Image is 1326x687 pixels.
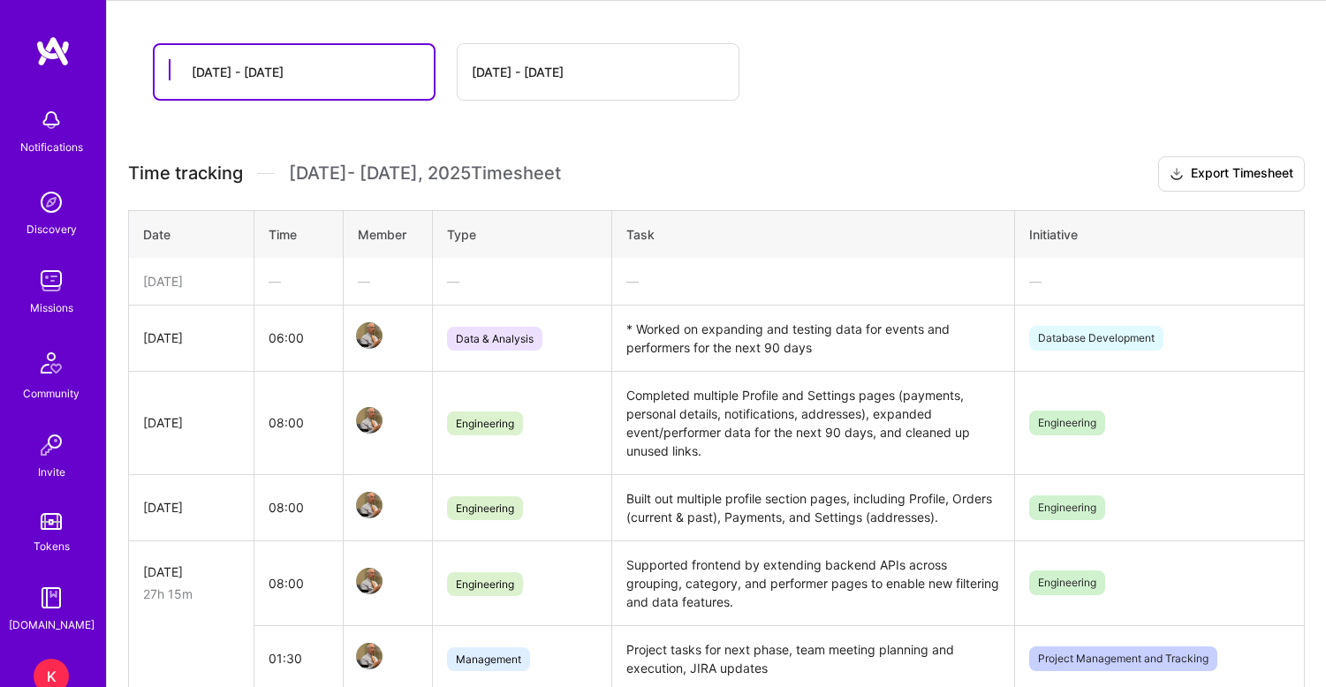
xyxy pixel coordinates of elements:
[23,384,80,403] div: Community
[143,585,239,603] div: 27h 15m
[143,328,239,347] div: [DATE]
[143,562,239,581] div: [DATE]
[34,185,69,220] img: discovery
[38,463,65,481] div: Invite
[358,405,381,435] a: Team Member Avatar
[447,272,597,291] div: —
[1029,570,1105,595] span: Engineering
[254,305,343,371] td: 06:00
[611,371,1014,474] td: Completed multiple Profile and Settings pages (payments, personal details, notifications, address...
[358,641,381,671] a: Team Member Avatar
[192,63,284,81] div: [DATE] - [DATE]
[143,498,239,517] div: [DATE]
[611,474,1014,540] td: Built out multiple profile section pages, including Profile, Orders (current & past), Payments, a...
[34,427,69,463] img: Invite
[30,342,72,384] img: Community
[356,407,383,434] img: Team Member Avatar
[433,210,612,258] th: Type
[34,102,69,138] img: bell
[34,537,70,555] div: Tokens
[269,272,329,291] div: —
[472,63,564,81] div: [DATE] - [DATE]
[447,647,530,671] span: Management
[626,272,1000,291] div: —
[9,615,95,634] div: [DOMAIN_NAME]
[143,413,239,432] div: [DATE]
[34,580,69,615] img: guide book
[447,411,523,435] span: Engineering
[30,298,73,317] div: Missions
[344,210,433,258] th: Member
[358,566,381,596] a: Team Member Avatar
[1014,210,1304,258] th: Initiative
[1158,156,1305,192] button: Export Timesheet
[358,321,381,351] a: Team Member Avatar
[254,371,343,474] td: 08:00
[356,322,383,349] img: Team Member Avatar
[20,138,83,156] div: Notifications
[356,492,383,518] img: Team Member Avatar
[1029,411,1105,435] span: Engineering
[1170,165,1184,184] i: icon Download
[41,513,62,530] img: tokens
[447,496,523,520] span: Engineering
[35,35,71,67] img: logo
[254,474,343,540] td: 08:00
[34,263,69,298] img: teamwork
[27,220,77,238] div: Discovery
[129,210,254,258] th: Date
[1029,326,1163,351] span: Database Development
[254,210,343,258] th: Time
[254,540,343,625] td: 08:00
[1029,646,1217,671] span: Project Management and Tracking
[356,568,383,594] img: Team Member Avatar
[1029,272,1290,291] div: —
[447,327,542,351] span: Data & Analysis
[611,210,1014,258] th: Task
[128,162,243,185] span: Time tracking
[356,643,383,669] img: Team Member Avatar
[358,490,381,520] a: Team Member Avatar
[447,572,523,596] span: Engineering
[143,272,239,291] div: [DATE]
[358,272,418,291] div: —
[289,162,561,185] span: [DATE] - [DATE] , 2025 Timesheet
[1029,495,1105,520] span: Engineering
[611,540,1014,625] td: Supported frontend by extending backend APIs across grouping, category, and performer pages to en...
[611,305,1014,371] td: * Worked on expanding and testing data for events and performers for the next 90 days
